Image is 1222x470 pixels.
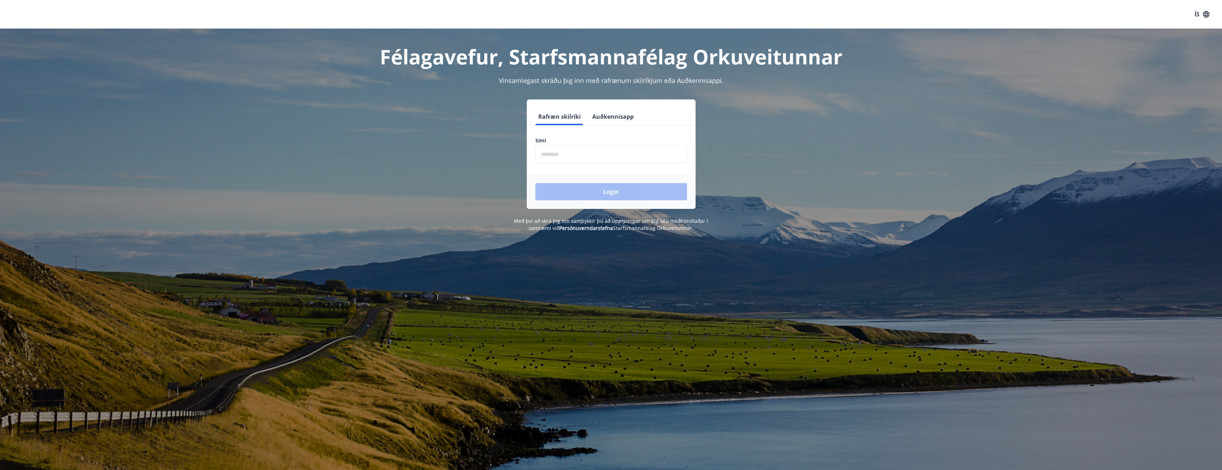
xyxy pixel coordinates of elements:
[362,43,860,70] h1: Félagavefur, Starfsmannafélag Orkuveitunnar
[535,137,687,144] label: Sími
[499,76,723,85] span: Vinsamlegast skráðu þig inn með rafrænum skilríkjum eða Auðkennisappi.
[535,108,584,125] button: Rafræn skilríki
[514,217,708,231] span: Með því að skrá þig inn samþykkir þú að upplýsingar um þig séu meðhöndlaðar í samræmi við Starfsm...
[1191,8,1213,21] button: ÍS
[589,108,637,125] button: Auðkennisapp
[559,225,613,231] a: Persónuverndarstefna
